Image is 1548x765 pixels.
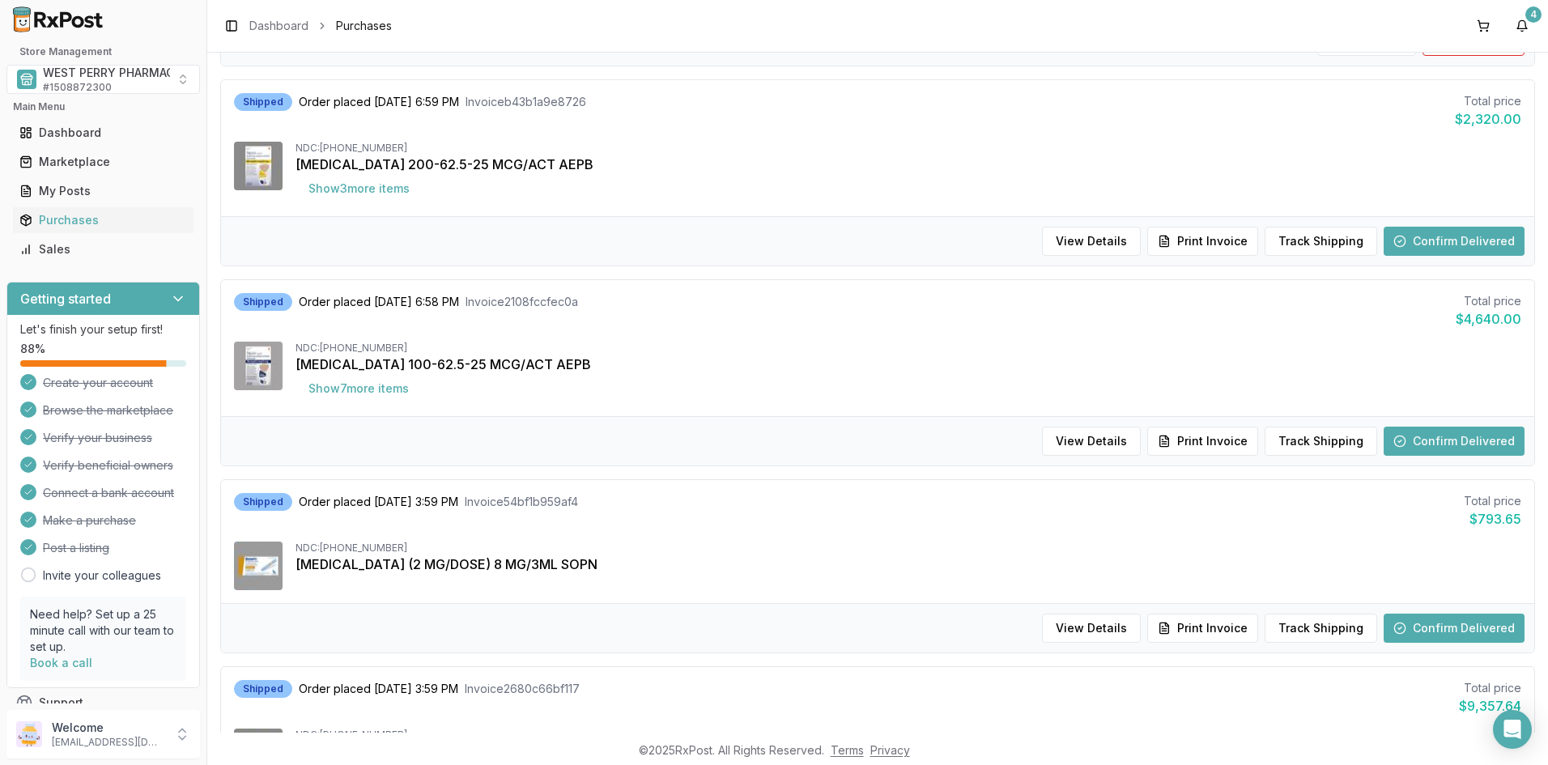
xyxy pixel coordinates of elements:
span: Verify beneficial owners [43,457,173,474]
div: Total price [1459,680,1521,696]
img: Trelegy Ellipta 100-62.5-25 MCG/ACT AEPB [234,342,283,390]
button: View Details [1042,227,1141,256]
img: RxPost Logo [6,6,110,32]
span: Create your account [43,375,153,391]
img: Trelegy Ellipta 200-62.5-25 MCG/ACT AEPB [234,142,283,190]
button: Marketplace [6,149,200,175]
button: Purchases [6,207,200,233]
div: $793.65 [1464,509,1521,529]
span: Order placed [DATE] 3:59 PM [299,494,458,510]
div: Total price [1464,493,1521,509]
p: Let's finish your setup first! [20,321,186,338]
div: Purchases [19,212,187,228]
span: WEST PERRY PHARMACY INC [43,65,206,81]
h2: Store Management [6,45,200,58]
span: Order placed [DATE] 3:59 PM [299,681,458,697]
div: Sales [19,241,187,257]
p: Welcome [52,720,164,736]
a: Dashboard [13,118,193,147]
a: My Posts [13,176,193,206]
span: Make a purchase [43,512,136,529]
div: Total price [1456,293,1521,309]
span: Invoice b43b1a9e8726 [466,94,586,110]
div: $4,640.00 [1456,309,1521,329]
div: Dashboard [19,125,187,141]
button: Confirm Delivered [1384,427,1525,456]
button: View Details [1042,614,1141,643]
div: 4 [1525,6,1542,23]
h2: Main Menu [13,100,193,113]
span: 88 % [20,341,45,357]
p: [EMAIL_ADDRESS][DOMAIN_NAME] [52,736,164,749]
span: Invoice 2108fccfec0a [466,294,578,310]
a: Privacy [870,743,910,757]
img: User avatar [16,721,42,747]
span: # 1508872300 [43,81,112,94]
span: Order placed [DATE] 6:59 PM [299,94,459,110]
div: NDC: [PHONE_NUMBER] [296,729,1521,742]
button: My Posts [6,178,200,204]
span: Purchases [336,18,392,34]
div: Open Intercom Messenger [1493,710,1532,749]
button: Print Invoice [1147,614,1258,643]
a: Terms [831,743,864,757]
a: Sales [13,235,193,264]
a: Marketplace [13,147,193,176]
button: Show7more items [296,374,422,403]
div: My Posts [19,183,187,199]
span: Browse the marketplace [43,402,173,419]
nav: breadcrumb [249,18,392,34]
button: Show3more items [296,174,423,203]
span: Invoice 2680c66bf117 [465,681,580,697]
div: [MEDICAL_DATA] 200-62.5-25 MCG/ACT AEPB [296,155,1521,174]
div: NDC: [PHONE_NUMBER] [296,142,1521,155]
button: 4 [1509,13,1535,39]
span: Connect a bank account [43,485,174,501]
button: Track Shipping [1265,427,1377,456]
span: Verify your business [43,430,152,446]
button: Track Shipping [1265,614,1377,643]
div: [MEDICAL_DATA] (2 MG/DOSE) 8 MG/3ML SOPN [296,555,1521,574]
div: NDC: [PHONE_NUMBER] [296,542,1521,555]
div: Total price [1455,93,1521,109]
button: Sales [6,236,200,262]
button: Confirm Delivered [1384,614,1525,643]
button: Support [6,688,200,717]
button: View Details [1042,427,1141,456]
div: Marketplace [19,154,187,170]
button: Print Invoice [1147,227,1258,256]
p: Need help? Set up a 25 minute call with our team to set up. [30,606,176,655]
a: Purchases [13,206,193,235]
div: Shipped [234,293,292,311]
button: Track Shipping [1265,227,1377,256]
button: Dashboard [6,120,200,146]
div: Shipped [234,680,292,698]
div: NDC: [PHONE_NUMBER] [296,342,1521,355]
a: Dashboard [249,18,308,34]
div: $2,320.00 [1455,109,1521,129]
span: Order placed [DATE] 6:58 PM [299,294,459,310]
a: Invite your colleagues [43,567,161,584]
div: [MEDICAL_DATA] 100-62.5-25 MCG/ACT AEPB [296,355,1521,374]
h3: Getting started [20,289,111,308]
div: $9,357.64 [1459,696,1521,716]
button: Select a view [6,65,200,94]
span: Post a listing [43,540,109,556]
a: Book a call [30,656,92,669]
div: Shipped [234,493,292,511]
span: Invoice 54bf1b959af4 [465,494,578,510]
div: Shipped [234,93,292,111]
button: Confirm Delivered [1384,227,1525,256]
button: Print Invoice [1147,427,1258,456]
img: Ozempic (2 MG/DOSE) 8 MG/3ML SOPN [234,542,283,590]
